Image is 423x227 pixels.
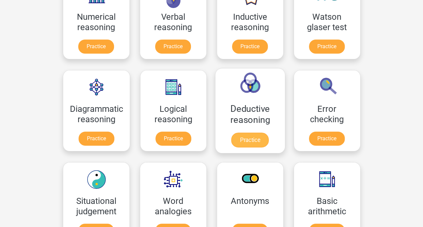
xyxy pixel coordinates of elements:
[309,132,345,146] a: Practice
[232,40,268,54] a: Practice
[231,133,269,147] a: Practice
[79,132,114,146] a: Practice
[78,40,114,54] a: Practice
[309,40,345,54] a: Practice
[155,132,191,146] a: Practice
[155,40,191,54] a: Practice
